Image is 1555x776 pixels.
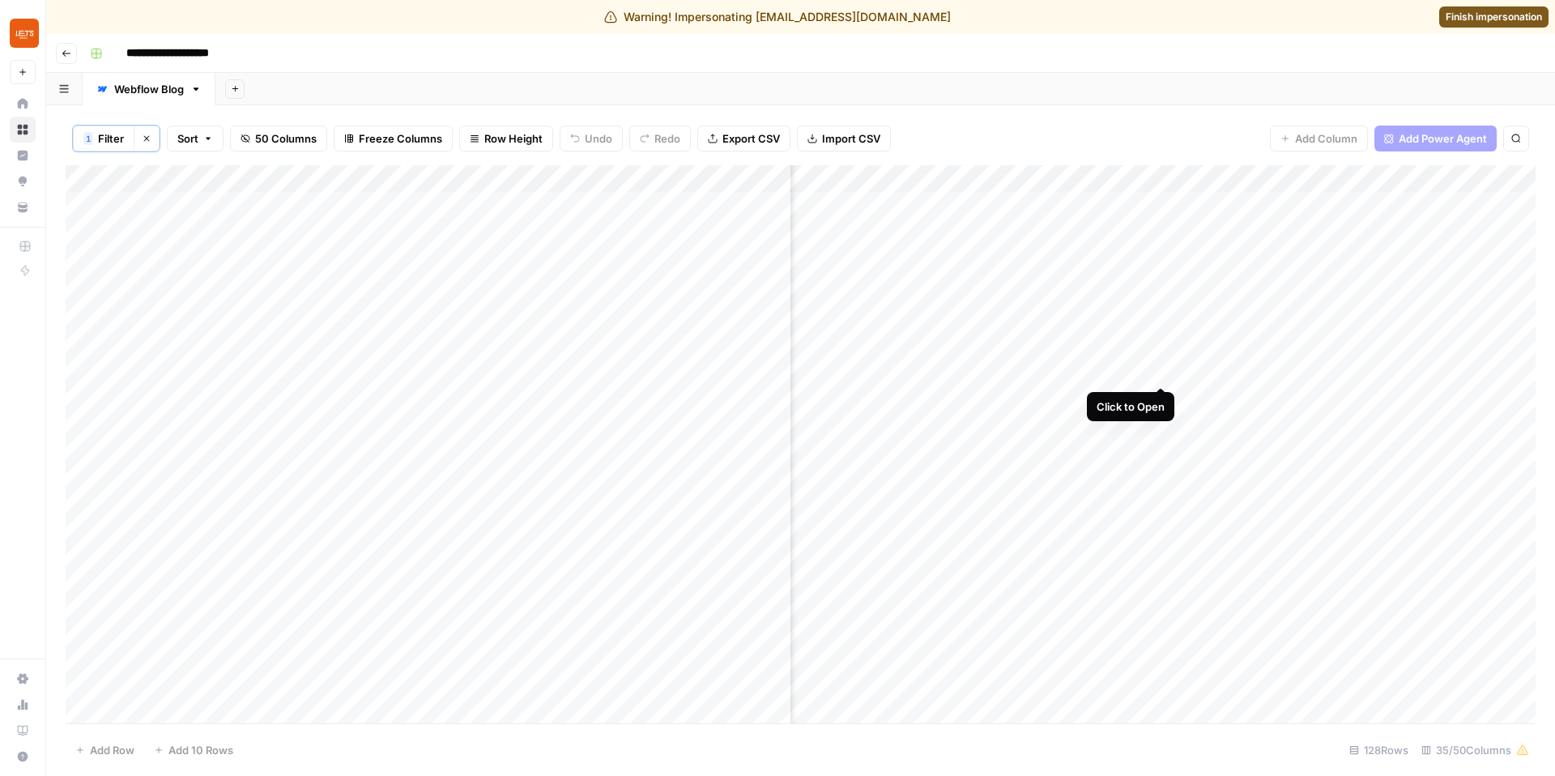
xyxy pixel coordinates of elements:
[585,130,612,147] span: Undo
[167,126,224,151] button: Sort
[168,742,233,758] span: Add 10 Rows
[359,130,442,147] span: Freeze Columns
[177,130,198,147] span: Sort
[98,130,124,147] span: Filter
[10,718,36,744] a: Learning Hub
[654,130,680,147] span: Redo
[10,692,36,718] a: Usage
[1446,10,1542,24] span: Finish impersonation
[604,9,951,25] div: Warning! Impersonating [EMAIL_ADDRESS][DOMAIN_NAME]
[1270,126,1368,151] button: Add Column
[114,81,184,97] div: Webflow Blog
[560,126,623,151] button: Undo
[722,130,780,147] span: Export CSV
[86,132,91,145] span: 1
[697,126,790,151] button: Export CSV
[1415,737,1536,763] div: 35/50 Columns
[10,168,36,194] a: Opportunities
[334,126,453,151] button: Freeze Columns
[90,742,134,758] span: Add Row
[1295,130,1357,147] span: Add Column
[10,19,39,48] img: LETS Logo
[73,126,134,151] button: 1Filter
[1343,737,1415,763] div: 128 Rows
[797,126,891,151] button: Import CSV
[66,737,144,763] button: Add Row
[230,126,327,151] button: 50 Columns
[1399,130,1487,147] span: Add Power Agent
[1374,126,1497,151] button: Add Power Agent
[1439,6,1549,28] a: Finish impersonation
[10,194,36,220] a: Your Data
[83,73,215,105] a: Webflow Blog
[10,13,36,53] button: Workspace: LETS
[10,143,36,168] a: Insights
[822,130,880,147] span: Import CSV
[629,126,691,151] button: Redo
[1097,399,1165,415] div: Click to Open
[144,737,243,763] button: Add 10 Rows
[10,91,36,117] a: Home
[10,117,36,143] a: Browse
[10,666,36,692] a: Settings
[10,744,36,770] button: Help + Support
[484,130,543,147] span: Row Height
[255,130,317,147] span: 50 Columns
[83,132,93,145] div: 1
[459,126,553,151] button: Row Height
